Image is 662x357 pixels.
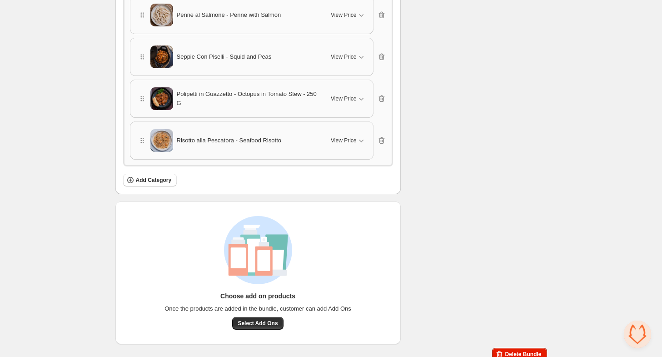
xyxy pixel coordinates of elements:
[325,133,371,148] button: View Price
[150,87,173,110] img: Polipetti in Guazzetto - Octopus in Tomato Stew - 250 G
[150,4,173,26] img: Penne al Salmone - Penne with Salmon
[331,11,356,19] span: View Price
[331,53,356,60] span: View Price
[238,320,278,327] span: Select Add Ons
[136,176,172,184] span: Add Category
[123,174,177,186] button: Add Category
[331,137,356,144] span: View Price
[325,50,371,64] button: View Price
[624,321,651,348] div: Aprire la chat
[150,129,173,152] img: Risotto alla Pescatora - Seafood Risotto
[325,91,371,106] button: View Price
[150,45,173,68] img: Seppie Con Piselli - Squid and Peas
[177,136,282,145] span: Risotto alla Pescatora - Seafood Risotto
[177,10,281,20] span: Penne al Salmone - Penne with Salmon
[232,317,283,330] button: Select Add Ons
[220,292,295,301] h3: Choose add on products
[325,8,371,22] button: View Price
[331,95,356,102] span: View Price
[177,52,272,61] span: Seppie Con Piselli - Squid and Peas
[177,90,320,108] span: Polipetti in Guazzetto - Octopus in Tomato Stew - 250 G
[164,304,351,313] span: Once the products are added in the bundle, customer can add Add Ons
